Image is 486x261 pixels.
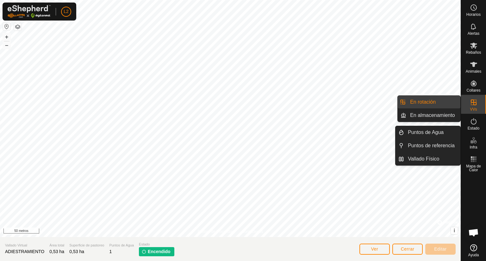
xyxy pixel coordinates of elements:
[398,109,460,122] li: En almacenamiento
[461,242,486,259] a: Ayuda
[466,12,481,17] font: Horarios
[396,126,460,139] li: Puntos de Agua
[359,244,390,255] button: Ver
[404,126,460,139] a: Puntos de Agua
[468,253,479,257] font: Ayuda
[406,109,460,122] a: En almacenamiento
[406,96,460,108] a: En rotación
[466,69,481,74] font: Animales
[5,249,44,254] font: ADIESTRAMIENTO
[3,23,10,30] button: Restablecer Mapa
[392,244,423,255] button: Cerrar
[198,229,234,234] a: Política de Privacidad
[466,50,481,55] font: Rebaños
[466,164,481,172] font: Mapa de Calor
[49,249,64,254] font: 0,53 ha
[408,156,439,161] font: Vallado Físico
[8,5,51,18] img: Logotipo de Gallagher
[466,88,480,93] font: Collares
[3,41,10,49] button: –
[396,153,460,165] li: Vallado Físico
[396,139,460,152] li: Puntos de referencia
[410,99,436,105] font: En rotación
[470,107,477,112] font: VVs
[408,143,455,148] font: Puntos de referencia
[5,42,8,48] font: –
[451,227,458,234] button: i
[148,249,171,254] font: Encendido
[434,246,447,252] font: Editar
[404,139,460,152] a: Puntos de referencia
[470,145,477,149] font: Infra
[109,249,112,254] font: 1
[398,96,460,108] li: En rotación
[69,243,104,247] font: Superficie de pastoreo
[464,223,483,242] div: Chat abierto
[14,23,22,31] button: Capas del Mapa
[468,126,479,130] font: Estado
[3,33,10,41] button: +
[49,243,64,247] font: Área total
[242,229,263,234] a: Contáctenos
[242,229,263,234] font: Contáctenos
[198,229,234,234] font: Política de Privacidad
[408,130,444,135] font: Puntos de Agua
[69,249,84,254] font: 0,53 ha
[468,31,479,36] font: Alertas
[371,246,378,252] font: Ver
[109,243,134,247] font: Puntos de Agua
[5,33,9,40] font: +
[401,246,414,252] font: Cerrar
[141,249,146,254] img: encender
[64,9,69,14] font: L2
[139,242,150,246] font: Estado
[410,112,455,118] font: En almacenamiento
[5,243,27,247] font: Vallado Virtual
[425,244,456,255] button: Editar
[454,228,455,233] font: i
[404,153,460,165] a: Vallado Físico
